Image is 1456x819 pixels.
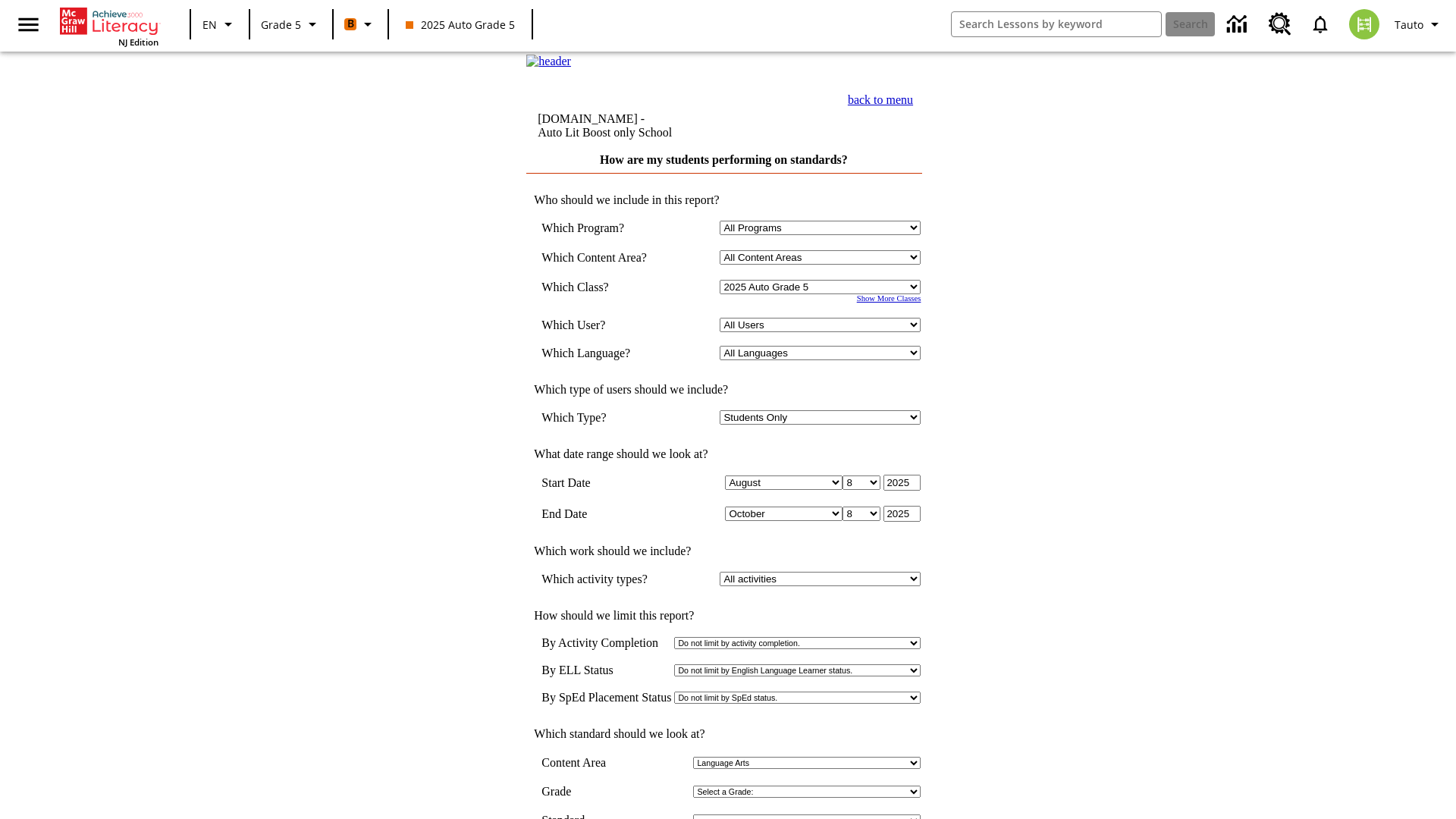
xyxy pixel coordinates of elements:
td: Which User? [541,318,669,332]
a: Show More Classes [857,294,921,303]
span: NJ Edition [118,36,158,48]
td: Which Language? [541,346,669,360]
td: What date range should we look at? [526,447,921,461]
td: End Date [541,506,669,522]
td: By SpEd Placement Status [541,691,671,704]
td: Which activity types? [541,572,669,586]
td: Which Class? [541,280,669,294]
span: EN [202,17,217,33]
button: Profile/Settings [1389,11,1450,38]
td: How should we limit this report? [526,609,921,623]
span: 2025 Auto Grade 5 [406,17,515,33]
button: Language: EN, Select a language [196,11,244,38]
td: By Activity Completion [541,636,671,650]
a: Notifications [1301,5,1340,44]
td: Who should we include in this report? [526,193,921,207]
span: B [347,14,354,33]
button: Boost Class color is orange. Change class color [338,11,383,38]
span: Tauto [1395,17,1423,33]
td: Which Type? [541,410,669,425]
button: Select a new avatar [1340,5,1389,44]
td: Which standard should we look at? [526,727,921,741]
a: How are my students performing on standards? [600,153,848,166]
nobr: Auto Lit Boost only School [538,126,672,139]
nobr: Which Content Area? [541,251,647,264]
a: Data Center [1218,4,1260,45]
input: search field [952,12,1161,36]
img: avatar image [1349,9,1379,39]
span: Grade 5 [261,17,301,33]
td: Which work should we include? [526,544,921,558]
button: Open side menu [6,2,51,47]
img: header [526,55,571,68]
td: Which Program? [541,221,669,235]
div: Home [60,5,158,48]
td: Content Area [541,756,625,770]
td: Which type of users should we include? [526,383,921,397]
td: [DOMAIN_NAME] - [538,112,769,140]
button: Grade: Grade 5, Select a grade [255,11,328,38]
td: Start Date [541,475,669,491]
a: back to menu [848,93,913,106]
td: Grade [541,785,585,799]
td: By ELL Status [541,664,671,677]
a: Resource Center, Will open in new tab [1260,4,1301,45]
